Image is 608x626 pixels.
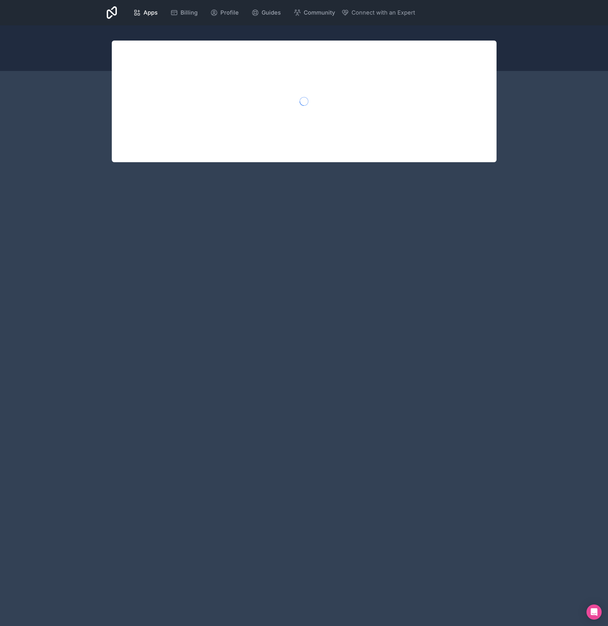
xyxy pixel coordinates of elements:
[246,6,286,20] a: Guides
[351,8,415,17] span: Connect with an Expert
[180,8,198,17] span: Billing
[304,8,335,17] span: Community
[262,8,281,17] span: Guides
[165,6,203,20] a: Billing
[205,6,244,20] a: Profile
[143,8,158,17] span: Apps
[288,6,340,20] a: Community
[128,6,163,20] a: Apps
[220,8,239,17] span: Profile
[341,8,415,17] button: Connect with an Expert
[586,604,602,620] div: Open Intercom Messenger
